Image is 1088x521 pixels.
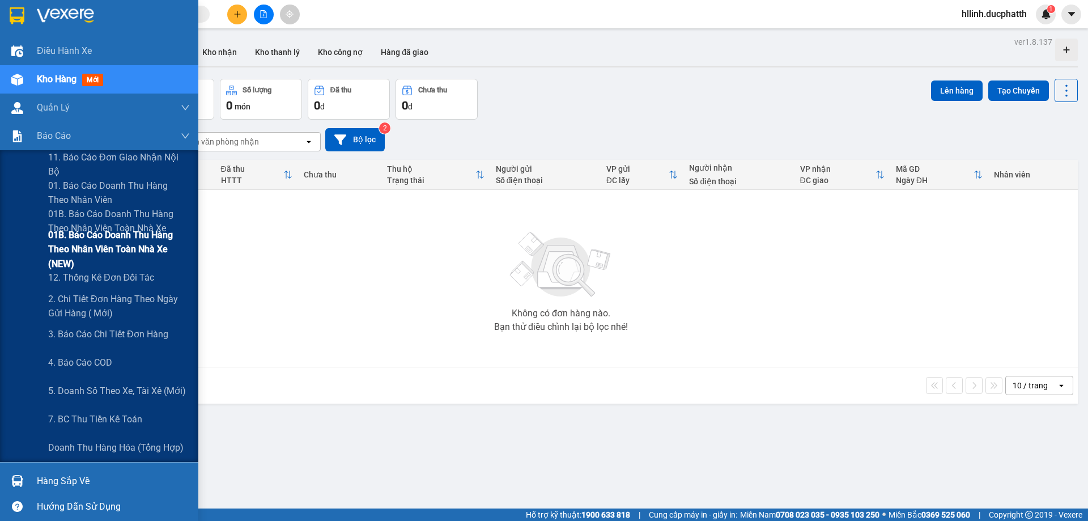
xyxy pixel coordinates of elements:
span: aim [286,10,294,18]
span: down [181,103,190,112]
span: đ [320,102,325,111]
img: icon-new-feature [1041,9,1051,19]
div: Chưa thu [418,86,447,94]
sup: 2 [379,122,390,134]
button: Hàng đã giao [372,39,437,66]
span: 4. Báo cáo COD [48,355,112,370]
div: VP nhận [800,164,875,173]
span: 7. BC thu tiền kế toán [48,412,142,426]
span: 01. Báo cáo doanh thu hàng theo nhân viên [48,179,190,207]
span: 1 [1049,5,1053,13]
span: Miền Nam [740,509,879,521]
span: Quản Lý [37,100,70,115]
span: 5. Doanh số theo xe, tài xế (mới) [48,384,186,398]
div: Mã GD [896,164,974,173]
div: Ngày ĐH [896,176,974,185]
th: Toggle SortBy [215,160,299,190]
span: 12. Thống kê đơn đối tác [48,270,154,285]
span: | [639,509,640,521]
th: Toggle SortBy [890,160,988,190]
div: Bạn thử điều chỉnh lại bộ lọc nhé! [494,323,628,332]
img: svg+xml;base64,PHN2ZyBjbGFzcz0ibGlzdC1wbHVnX19zdmciIHhtbG5zPSJodHRwOi8vd3d3LnczLm9yZy8yMDAwL3N2Zy... [504,225,618,304]
button: Kho công nợ [309,39,372,66]
button: file-add [254,5,274,24]
span: | [979,509,980,521]
span: 3. Báo cáo chi tiết đơn hàng [48,327,168,341]
div: Không có đơn hàng nào. [512,309,610,318]
span: đ [408,102,413,111]
button: aim [280,5,300,24]
span: Điều hành xe [37,44,92,58]
div: ĐC giao [800,176,875,185]
button: caret-down [1061,5,1081,24]
span: 0 [402,99,408,112]
strong: 0708 023 035 - 0935 103 250 [776,510,879,519]
span: Hỗ trợ kỹ thuật: [526,509,630,521]
div: Tạo kho hàng mới [1055,39,1078,61]
span: 0 [314,99,320,112]
button: Kho thanh lý [246,39,309,66]
span: 11. Báo cáo đơn giao nhận nội bộ [48,150,190,179]
div: Nhân viên [994,170,1072,179]
span: copyright [1025,511,1033,519]
span: Cung cấp máy in - giấy in: [649,509,737,521]
button: Tạo Chuyến [988,81,1049,101]
img: logo-vxr [10,7,24,24]
img: warehouse-icon [11,45,23,57]
button: Bộ lọc [325,128,385,151]
div: Đã thu [330,86,351,94]
div: Người gửi [496,164,595,173]
div: Số điện thoại [689,177,788,186]
svg: open [1057,381,1066,390]
strong: 0369 525 060 [921,510,970,519]
span: Báo cáo [37,129,71,143]
span: ⚪️ [882,512,886,517]
div: Chưa thu [304,170,376,179]
svg: open [304,137,313,146]
div: Hàng sắp về [37,473,190,490]
span: Kho hàng [37,74,76,84]
button: Lên hàng [931,81,983,101]
img: solution-icon [11,130,23,142]
span: Miền Bắc [889,509,970,521]
th: Toggle SortBy [794,160,890,190]
span: caret-down [1066,9,1077,19]
div: ĐC lấy [606,176,669,185]
span: mới [82,74,103,86]
button: plus [227,5,247,24]
div: Số lượng [243,86,271,94]
div: Thu hộ [387,164,475,173]
th: Toggle SortBy [381,160,490,190]
sup: 1 [1047,5,1055,13]
div: VP gửi [606,164,669,173]
div: HTTT [221,176,284,185]
button: Đã thu0đ [308,79,390,120]
div: Chọn văn phòng nhận [181,136,259,147]
button: Số lượng0món [220,79,302,120]
span: hllinh.ducphatth [953,7,1036,21]
span: question-circle [12,501,23,512]
strong: 1900 633 818 [581,510,630,519]
span: 01B. Báo cáo doanh thu hàng theo nhân viên toàn nhà xe [48,207,190,235]
span: down [181,132,190,141]
button: Chưa thu0đ [396,79,478,120]
img: warehouse-icon [11,475,23,487]
div: 10 / trang [1013,380,1048,391]
span: file-add [260,10,267,18]
span: 01B. Báo cáo doanh thu hàng theo nhân viên toàn nhà xe (NEW) [48,228,190,270]
div: Trạng thái [387,176,475,185]
div: Hướng dẫn sử dụng [37,498,190,515]
span: 2. Chi tiết đơn hàng theo ngày gửi hàng ( mới) [48,292,190,320]
th: Toggle SortBy [601,160,684,190]
span: 0 [226,99,232,112]
span: món [235,102,250,111]
span: Doanh thu hàng hóa (Tổng hợp) [48,440,184,455]
div: Đã thu [221,164,284,173]
div: ver 1.8.137 [1014,36,1052,48]
button: Kho nhận [193,39,246,66]
img: warehouse-icon [11,74,23,86]
div: Người nhận [689,163,788,172]
span: plus [233,10,241,18]
img: warehouse-icon [11,102,23,114]
div: Số điện thoại [496,176,595,185]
